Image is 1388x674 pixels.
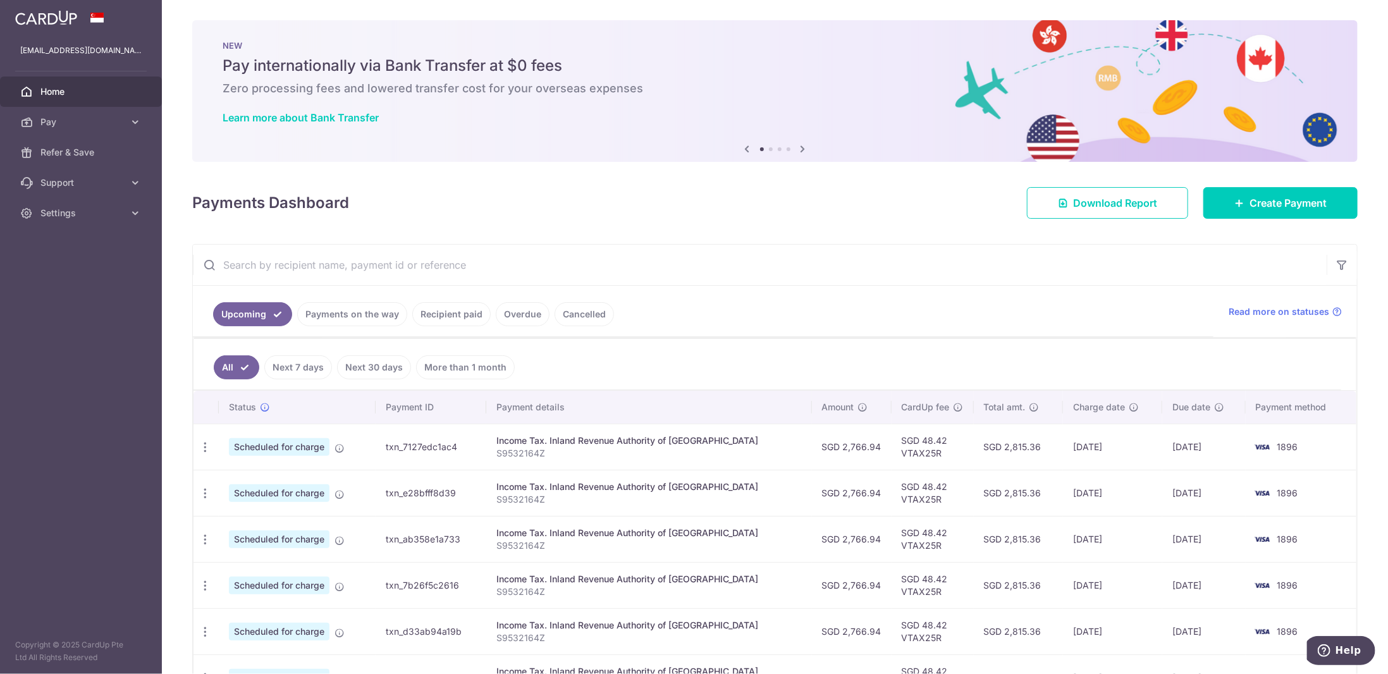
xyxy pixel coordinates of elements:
td: [DATE] [1162,424,1245,470]
span: Settings [40,207,124,219]
a: Cancelled [555,302,614,326]
td: txn_7127edc1ac4 [376,424,486,470]
td: SGD 2,766.94 [812,470,892,516]
td: SGD 48.42 VTAX25R [892,562,974,608]
td: [DATE] [1063,516,1162,562]
img: Bank Card [1250,486,1275,501]
th: Payment details [486,391,811,424]
td: SGD 2,815.36 [974,516,1064,562]
a: More than 1 month [416,355,515,379]
div: Income Tax. Inland Revenue Authority of [GEOGRAPHIC_DATA] [496,527,801,539]
span: Amount [822,401,854,414]
a: Next 7 days [264,355,332,379]
td: txn_ab358e1a733 [376,516,486,562]
td: [DATE] [1063,562,1162,608]
td: [DATE] [1162,562,1245,608]
input: Search by recipient name, payment id or reference [193,245,1327,285]
p: S9532164Z [496,539,801,552]
span: Home [40,85,124,98]
td: SGD 48.42 VTAX25R [892,516,974,562]
p: [EMAIL_ADDRESS][DOMAIN_NAME] [20,44,142,57]
span: Create Payment [1250,195,1327,211]
img: Bank Card [1250,439,1275,455]
span: Pay [40,116,124,128]
td: SGD 2,766.94 [812,608,892,654]
td: txn_e28bfff8d39 [376,470,486,516]
span: 1896 [1277,487,1298,498]
p: S9532164Z [496,447,801,460]
span: Scheduled for charge [229,484,329,502]
td: txn_7b26f5c2616 [376,562,486,608]
span: Due date [1172,401,1210,414]
td: [DATE] [1063,470,1162,516]
img: Bank transfer banner [192,20,1358,162]
td: [DATE] [1162,608,1245,654]
a: Download Report [1027,187,1188,219]
span: CardUp fee [902,401,950,414]
td: SGD 48.42 VTAX25R [892,424,974,470]
td: SGD 2,815.36 [974,608,1064,654]
span: Download Report [1073,195,1157,211]
a: Learn more about Bank Transfer [223,111,379,124]
span: Support [40,176,124,189]
p: NEW [223,40,1327,51]
h6: Zero processing fees and lowered transfer cost for your overseas expenses [223,81,1327,96]
span: Total amt. [984,401,1026,414]
a: Recipient paid [412,302,491,326]
img: CardUp [15,10,77,25]
div: Income Tax. Inland Revenue Authority of [GEOGRAPHIC_DATA] [496,434,801,447]
td: txn_d33ab94a19b [376,608,486,654]
td: SGD 2,766.94 [812,516,892,562]
td: [DATE] [1162,516,1245,562]
a: Upcoming [213,302,292,326]
td: [DATE] [1063,608,1162,654]
span: Scheduled for charge [229,438,329,456]
span: 1896 [1277,534,1298,544]
td: [DATE] [1162,470,1245,516]
span: Status [229,401,256,414]
span: 1896 [1277,441,1298,452]
a: Payments on the way [297,302,407,326]
span: Scheduled for charge [229,530,329,548]
div: Income Tax. Inland Revenue Authority of [GEOGRAPHIC_DATA] [496,619,801,632]
img: Bank Card [1250,624,1275,639]
p: S9532164Z [496,493,801,506]
td: SGD 2,815.36 [974,562,1064,608]
a: Overdue [496,302,550,326]
th: Payment ID [376,391,486,424]
td: SGD 2,815.36 [974,470,1064,516]
td: SGD 48.42 VTAX25R [892,608,974,654]
span: Scheduled for charge [229,623,329,640]
th: Payment method [1246,391,1356,424]
iframe: Opens a widget where you can find more information [1307,636,1375,668]
p: S9532164Z [496,585,801,598]
td: SGD 48.42 VTAX25R [892,470,974,516]
a: Next 30 days [337,355,411,379]
span: Charge date [1073,401,1125,414]
span: Read more on statuses [1229,305,1329,318]
div: Income Tax. Inland Revenue Authority of [GEOGRAPHIC_DATA] [496,573,801,585]
span: 1896 [1277,626,1298,637]
img: Bank Card [1250,578,1275,593]
td: SGD 2,766.94 [812,424,892,470]
img: Bank Card [1250,532,1275,547]
p: S9532164Z [496,632,801,644]
span: Refer & Save [40,146,124,159]
h5: Pay internationally via Bank Transfer at $0 fees [223,56,1327,76]
td: [DATE] [1063,424,1162,470]
td: SGD 2,815.36 [974,424,1064,470]
span: Scheduled for charge [229,577,329,594]
a: All [214,355,259,379]
h4: Payments Dashboard [192,192,349,214]
td: SGD 2,766.94 [812,562,892,608]
span: 1896 [1277,580,1298,591]
a: Create Payment [1203,187,1358,219]
div: Income Tax. Inland Revenue Authority of [GEOGRAPHIC_DATA] [496,481,801,493]
a: Read more on statuses [1229,305,1342,318]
